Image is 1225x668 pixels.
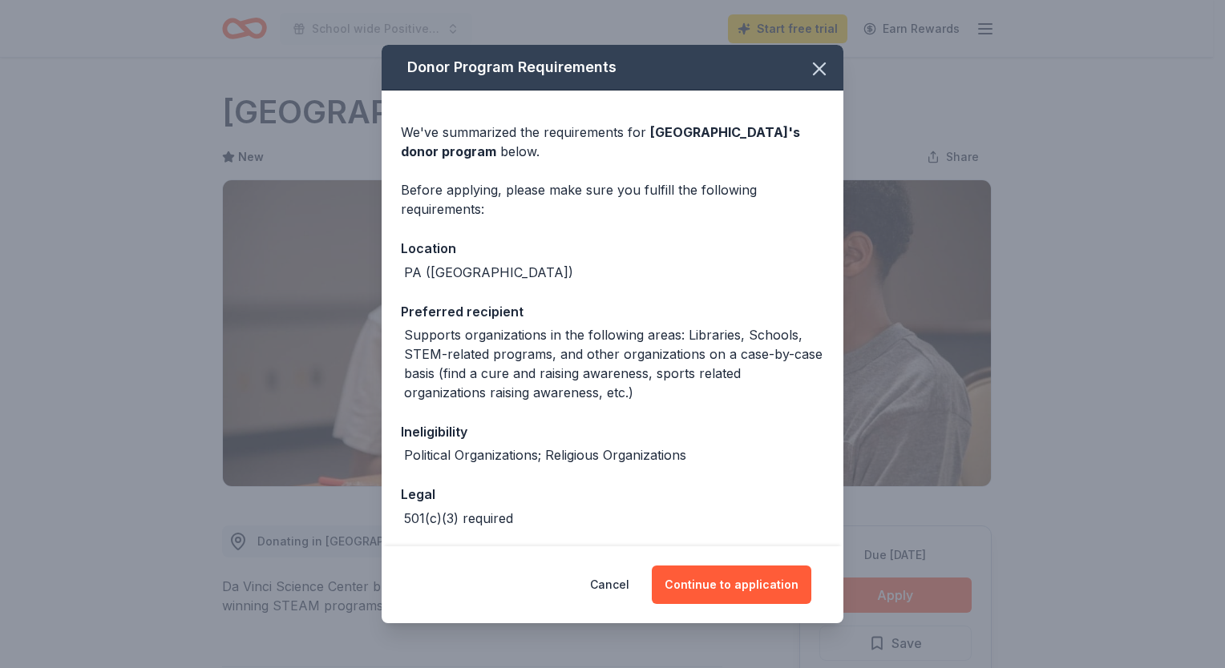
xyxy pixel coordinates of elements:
div: PA ([GEOGRAPHIC_DATA]) [404,263,573,282]
div: Before applying, please make sure you fulfill the following requirements: [401,180,824,219]
div: Preferred recipient [401,301,824,322]
div: Legal [401,484,824,505]
div: Donor Program Requirements [382,45,843,91]
div: Supports organizations in the following areas: Libraries, Schools, STEM-related programs, and oth... [404,325,824,402]
button: Continue to application [652,565,811,604]
div: Ineligibility [401,421,824,442]
div: Political Organizations; Religious Organizations [404,445,686,465]
div: Location [401,238,824,259]
div: 501(c)(3) required [404,509,513,528]
button: Cancel [590,565,629,604]
div: We've summarized the requirements for below. [401,123,824,161]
